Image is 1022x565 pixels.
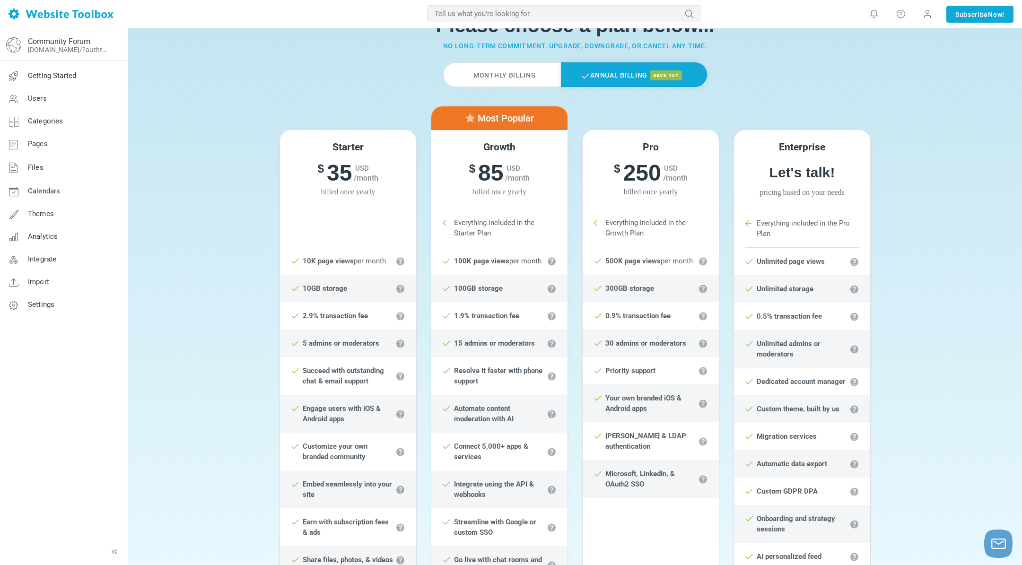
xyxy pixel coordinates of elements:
[757,405,839,413] strong: Custom theme, built by us
[28,232,58,241] span: Analytics
[303,312,368,320] strong: 2.9% transaction fee
[583,247,719,275] li: per month
[443,62,560,87] label: Monthly Billing
[757,285,813,293] strong: Unlimited storage
[28,209,54,218] span: Themes
[454,518,536,537] strong: Streamline with Google or custom SSO
[28,46,110,53] a: [DOMAIN_NAME]/?authtoken=9ac66dc17cdde635731fd29dc8434852&rememberMe=1
[291,219,405,247] li: Starter Plan
[988,9,1005,20] span: Now!
[280,186,416,198] span: billed once yearly
[303,404,381,423] strong: Engage users with iOS & Android apps
[757,257,825,266] strong: Unlimited page views
[605,312,671,320] strong: 0.9% transaction fee
[614,159,623,178] sup: $
[454,366,542,385] strong: Resolve it faster with phone support
[318,159,327,178] sup: $
[6,37,21,52] img: globe-icon.png
[303,284,347,293] strong: 10GB storage
[757,339,821,358] strong: Unlimited admins or moderators
[757,312,822,321] strong: 0.5% transaction fee
[605,339,686,348] strong: 30 admins or moderators
[454,404,514,423] strong: Automate content moderation with AI
[605,284,654,293] strong: 300GB storage
[757,487,818,495] strong: Custom GDPR DPA
[605,394,681,413] strong: Your own branded iOS & Android apps
[946,6,1013,23] a: SubscribeNow!
[505,174,530,183] span: /month
[28,300,54,309] span: Settings
[605,257,661,265] strong: 500K page views
[734,164,870,181] h6: Let's talk!
[454,480,534,499] strong: Integrate using the API & webhooks
[427,5,701,22] input: Tell us what you're looking for
[454,257,509,265] strong: 100K page views
[454,284,503,293] strong: 100GB storage
[583,159,719,187] h6: 250
[303,442,367,461] strong: Customize your own branded community
[303,257,354,265] strong: 10K page views
[431,159,568,187] h6: 85
[28,187,60,195] span: Calendars
[28,117,63,125] span: Categories
[605,469,675,488] strong: Microsoft, LinkedIn, & OAuth2 SSO
[28,255,56,263] span: Integrate
[757,432,817,441] strong: Migration services
[454,312,519,320] strong: 1.9% transaction fee
[757,377,846,386] strong: Dedicated account manager
[984,530,1013,558] button: Launch chat
[454,339,535,348] strong: 15 admins or moderators
[757,460,827,468] strong: Automatic data export
[28,163,44,172] span: Files
[431,186,568,198] span: billed once yearly
[303,556,393,564] strong: Share files, photos, & videos
[507,164,520,173] span: USD
[280,247,416,275] li: per month
[605,366,655,375] strong: Priority support
[303,339,379,348] strong: 5 admins or moderators
[757,552,821,561] strong: AI personalized feed
[303,480,392,499] strong: Embed seamlessly into your site
[28,139,48,148] span: Pages
[469,159,478,178] sup: $
[583,141,719,153] h5: Pro
[594,209,708,247] li: Everything included in the Growth Plan
[437,113,561,124] h5: Most Popular
[28,278,49,286] span: Import
[443,209,556,247] li: Everything included in the Starter Plan
[734,187,870,198] span: Pricing based on your needs
[303,366,384,385] strong: Succeed with outstanding chat & email support
[757,514,835,533] strong: Onboarding and strategy sessions
[355,164,369,173] span: USD
[583,186,719,198] span: billed once yearly
[303,518,389,537] strong: Earn with subscription fees & ads
[454,442,528,461] strong: Connect 5,000+ apps & services
[28,94,47,103] span: Users
[28,71,76,80] span: Getting Started
[745,209,859,248] li: Everything included in the Pro Plan
[280,141,416,153] h5: Starter
[354,174,378,183] span: /month
[443,42,708,50] small: No long-term commitment. Upgrade, downgrade, or cancel any time.
[605,432,686,451] strong: [PERSON_NAME] & LDAP authentication
[431,141,568,153] h5: Growth
[734,141,870,153] h5: Enterprise
[431,247,568,275] li: per month
[280,159,416,187] h6: 35
[664,164,678,173] span: USD
[28,37,90,46] a: Community Forum
[561,62,707,87] label: Annual Billing
[663,174,688,183] span: /month
[650,70,682,80] span: save 15%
